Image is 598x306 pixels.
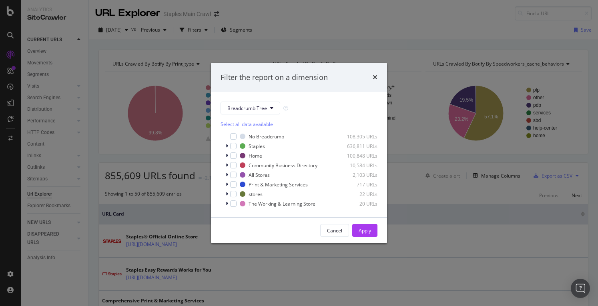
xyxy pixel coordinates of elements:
div: modal [211,63,387,244]
div: 10,584 URLs [338,162,377,169]
div: 636,811 URLs [338,143,377,150]
div: times [373,72,377,83]
div: Filter the report on a dimension [221,72,328,83]
div: Staples [249,143,265,150]
div: 108,305 URLs [338,133,377,140]
button: Breadcrumb Tree [221,102,280,114]
div: No Breadcrumb [249,133,284,140]
div: Select all data available [221,121,377,128]
div: 100,848 URLs [338,152,377,159]
div: The Working & Learning Store [249,200,315,207]
div: Open Intercom Messenger [571,279,590,298]
div: stores [249,191,263,198]
div: 20 URLs [338,200,377,207]
div: Home [249,152,262,159]
div: 717 URLs [338,181,377,188]
button: Apply [352,224,377,237]
div: 2,103 URLs [338,172,377,178]
div: Print & Marketing Services [249,181,308,188]
button: Cancel [320,224,349,237]
span: Breadcrumb Tree [227,105,267,112]
div: All Stores [249,172,270,178]
div: Community Business Directory [249,162,317,169]
div: 22 URLs [338,191,377,198]
div: Apply [359,227,371,234]
div: Cancel [327,227,342,234]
